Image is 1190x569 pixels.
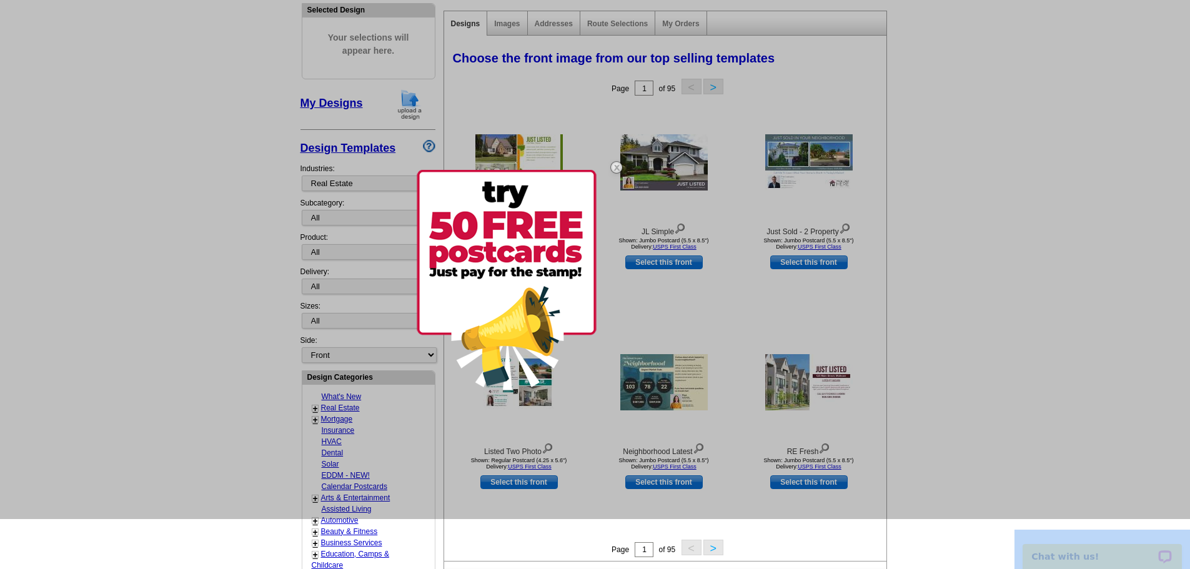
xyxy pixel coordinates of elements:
[313,550,318,560] a: +
[313,538,318,548] a: +
[703,540,723,555] button: >
[321,538,382,547] a: Business Services
[321,527,378,536] a: Beauty & Fitness
[658,545,675,554] span: of 95
[313,516,318,526] a: +
[598,149,635,186] img: closebutton.png
[612,545,629,554] span: Page
[417,170,597,390] img: 50free.png
[313,527,318,537] a: +
[321,516,359,525] a: Automotive
[682,540,702,555] button: <
[1014,530,1190,569] iframe: LiveChat chat widget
